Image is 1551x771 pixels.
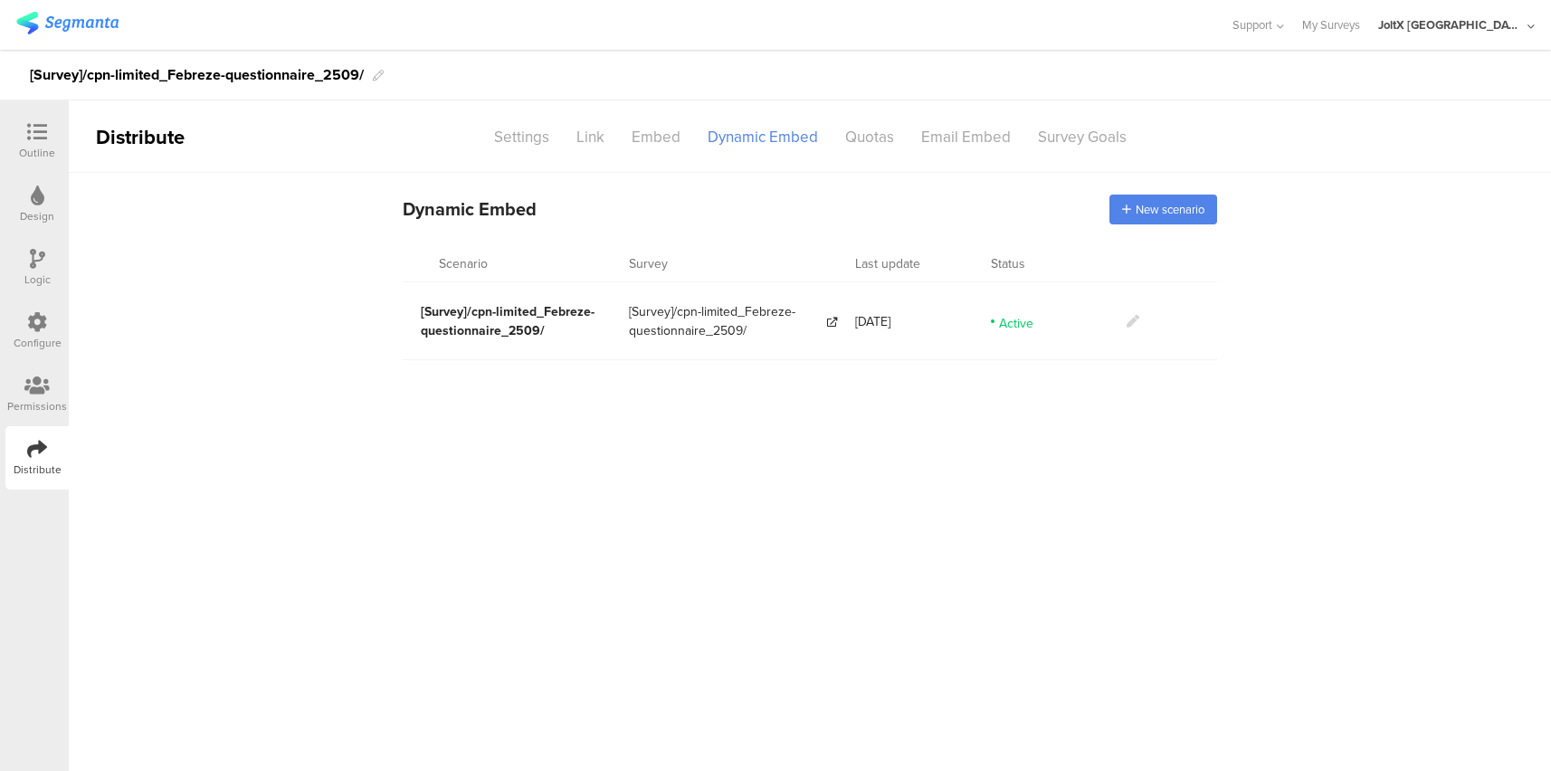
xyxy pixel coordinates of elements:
[24,271,51,288] div: Logic
[991,254,1025,273] span: Status
[30,61,364,90] div: [Survey]/cpn-limited_Febreze-questionnaire_2509/
[629,254,668,273] span: Survey
[69,122,277,152] div: Distribute
[1024,121,1140,153] div: Survey Goals
[7,398,67,414] div: Permissions
[1378,16,1523,33] div: JoltX [GEOGRAPHIC_DATA]
[403,195,537,223] span: Dynamic Embed
[999,314,1033,328] span: Active
[563,121,618,153] div: Link
[1232,16,1272,33] span: Support
[421,302,595,340] span: [Survey]/cpn-limited_Febreze-questionnaire_2509/
[19,145,55,161] div: Outline
[832,121,908,153] div: Quotas
[855,312,890,331] span: [DATE]
[629,302,823,340] span: [Survey]/cpn-limited_Febreze-questionnaire_2509/
[16,12,119,34] img: segmanta logo
[1136,201,1204,218] span: New scenario
[908,121,1024,153] div: Email Embed
[439,254,488,273] span: Scenario
[14,335,62,351] div: Configure
[694,121,832,153] div: Dynamic Embed
[618,121,694,153] div: Embed
[855,254,920,273] span: Last update
[481,121,563,153] div: Settings
[629,302,837,340] a: [Survey]/cpn-limited_Febreze-questionnaire_2509/
[14,462,62,478] div: Distribute
[20,208,54,224] div: Design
